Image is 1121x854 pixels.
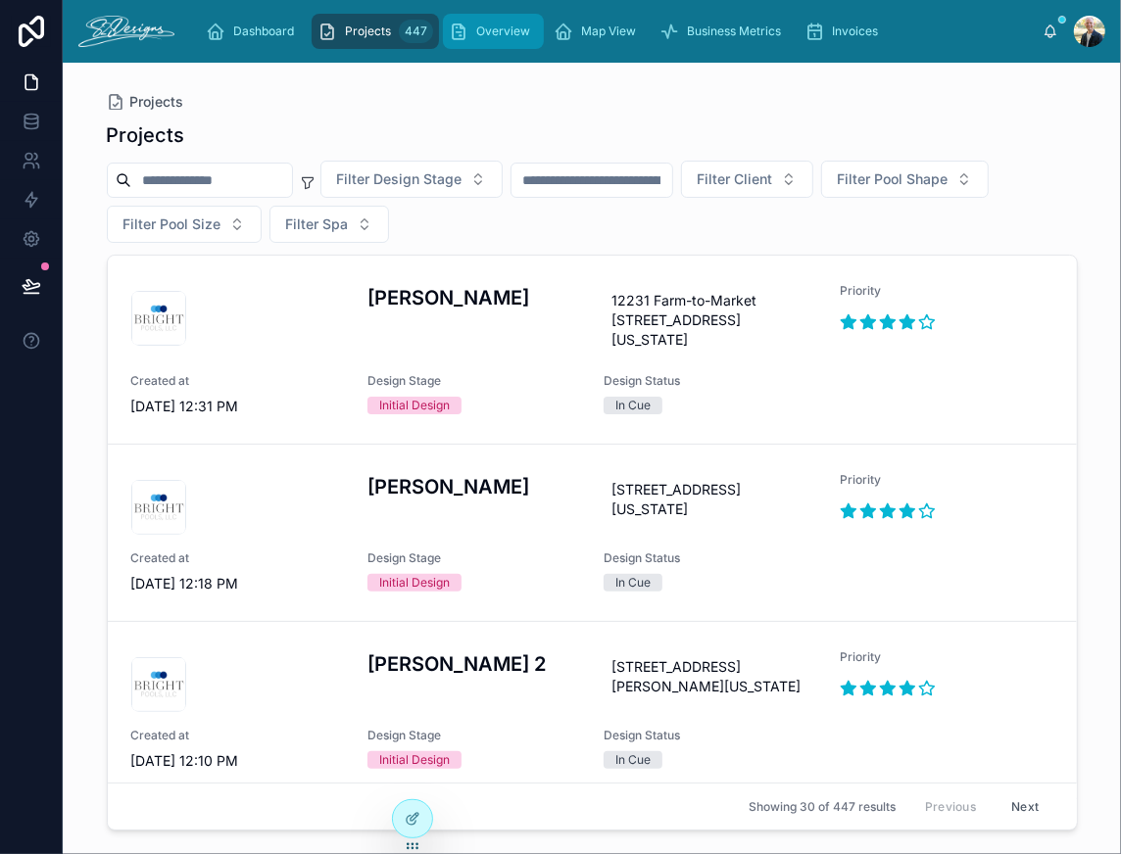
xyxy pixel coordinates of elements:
div: Initial Design [379,574,450,592]
span: [DATE] 12:18 PM [131,574,344,593]
span: [STREET_ADDRESS][PERSON_NAME][US_STATE] [611,657,808,696]
span: Map View [581,24,636,39]
span: Filter Spa [286,214,349,234]
span: Created at [131,728,344,743]
span: Filter Pool Shape [838,169,949,189]
button: Select Button [107,206,262,243]
span: [STREET_ADDRESS][US_STATE] [611,480,808,519]
button: Select Button [821,161,989,198]
span: Design Stage [367,550,580,566]
span: Projects [130,92,184,112]
h3: [PERSON_NAME] [367,283,580,312]
div: Initial Design [379,751,450,769]
span: Design Status [604,550,816,566]
a: Projects447 [312,14,439,49]
div: Initial Design [379,397,450,414]
span: Filter Design Stage [337,169,463,189]
span: Filter Pool Size [123,214,221,234]
span: Created at [131,373,344,389]
a: Projects [107,92,184,112]
span: [DATE] 12:10 PM [131,751,344,771]
span: Priority [840,283,1052,299]
span: Priority [840,649,1052,665]
a: [PERSON_NAME]12231 Farm-to-Market [STREET_ADDRESS][US_STATE]PriorityCreated at[DATE] 12:31 PMDesi... [108,256,1077,444]
a: [PERSON_NAME][STREET_ADDRESS][US_STATE]PriorityCreated at[DATE] 12:18 PMDesign StageInitial Desig... [108,444,1077,621]
a: Overview [443,14,544,49]
a: Dashboard [200,14,308,49]
a: Map View [548,14,650,49]
span: Projects [345,24,391,39]
span: Design Status [604,373,816,389]
span: Created at [131,550,344,566]
div: In Cue [615,397,651,414]
div: scrollable content [190,10,1043,53]
span: Filter Client [698,169,773,189]
span: Priority [840,472,1052,488]
button: Next [998,791,1052,822]
span: Design Stage [367,728,580,743]
button: Select Button [269,206,389,243]
h1: Projects [107,121,185,149]
button: Select Button [320,161,503,198]
span: Overview [476,24,530,39]
h3: [PERSON_NAME] [367,472,580,501]
a: Invoices [799,14,892,49]
span: Design Stage [367,373,580,389]
div: In Cue [615,751,651,769]
span: Design Status [604,728,816,743]
div: 447 [399,20,433,43]
button: Select Button [681,161,813,198]
span: [DATE] 12:31 PM [131,397,344,416]
div: In Cue [615,574,651,592]
span: Invoices [832,24,878,39]
span: Dashboard [233,24,294,39]
span: 12231 Farm-to-Market [STREET_ADDRESS][US_STATE] [611,291,808,350]
img: App logo [78,16,174,47]
span: Business Metrics [687,24,781,39]
a: Business Metrics [654,14,795,49]
span: Showing 30 of 447 results [749,799,896,815]
a: [PERSON_NAME] 2[STREET_ADDRESS][PERSON_NAME][US_STATE]PriorityCreated at[DATE] 12:10 PMDesign Sta... [108,621,1077,798]
h3: [PERSON_NAME] 2 [367,649,580,679]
